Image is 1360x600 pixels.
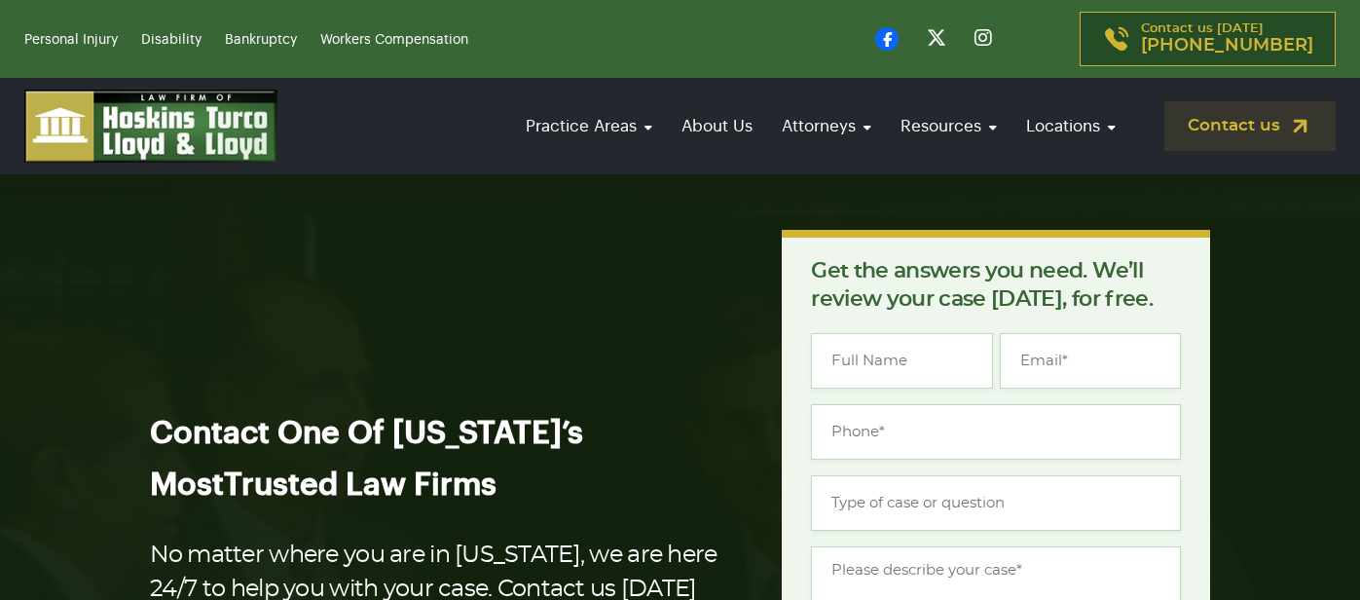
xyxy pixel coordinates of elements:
[516,98,662,154] a: Practice Areas
[811,404,1181,460] input: Phone*
[1141,22,1313,56] p: Contact us [DATE]
[1141,36,1313,56] span: [PHONE_NUMBER]
[150,418,583,449] span: Contact One Of [US_STATE]’s
[24,33,118,47] a: Personal Injury
[24,90,277,163] img: logo
[811,333,992,389] input: Full Name
[772,98,881,154] a: Attorneys
[1080,12,1336,66] a: Contact us [DATE][PHONE_NUMBER]
[141,33,202,47] a: Disability
[225,33,297,47] a: Bankruptcy
[224,469,496,501] span: Trusted Law Firms
[150,469,224,501] span: Most
[320,33,468,47] a: Workers Compensation
[811,475,1181,531] input: Type of case or question
[1016,98,1125,154] a: Locations
[672,98,762,154] a: About Us
[891,98,1007,154] a: Resources
[811,257,1181,314] p: Get the answers you need. We’ll review your case [DATE], for free.
[1164,101,1336,151] a: Contact us
[1000,333,1181,389] input: Email*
